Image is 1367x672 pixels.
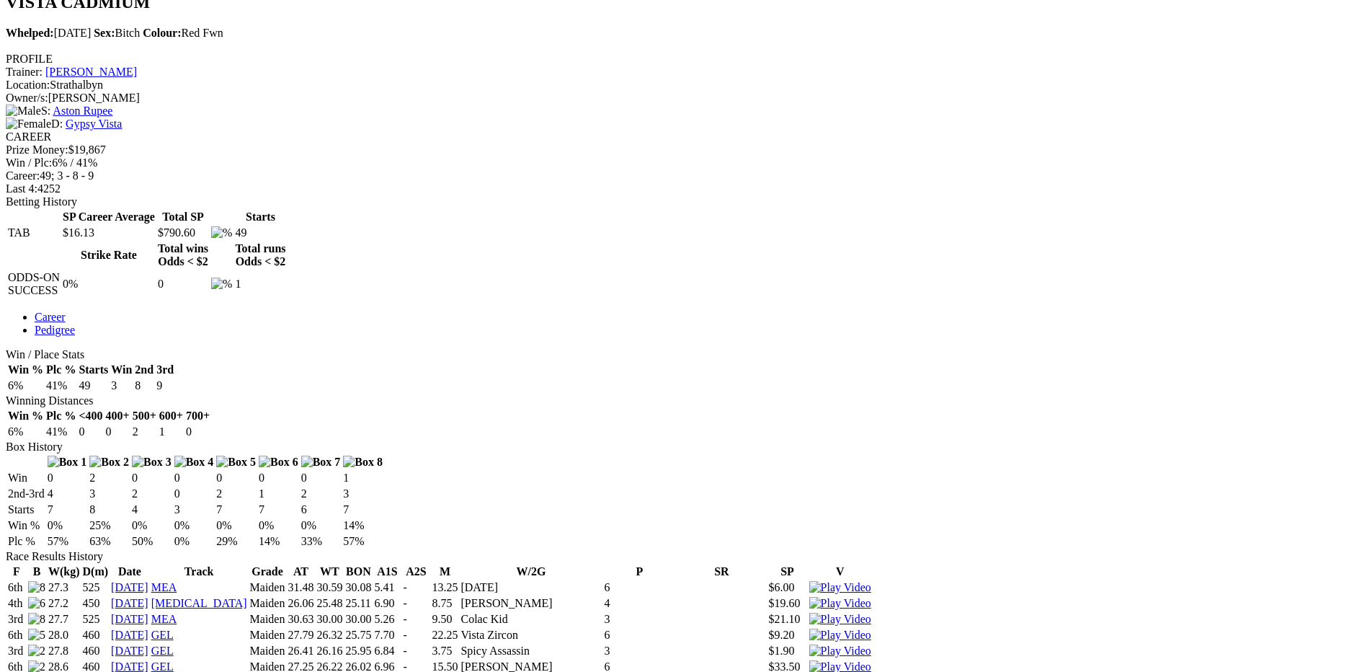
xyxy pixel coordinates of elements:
[7,534,45,549] td: Plc %
[47,534,88,549] td: 57%
[94,27,140,39] span: Bitch
[89,471,130,485] td: 2
[82,644,110,658] td: 460
[249,580,286,595] td: Maiden
[111,645,148,657] a: [DATE]
[35,311,66,323] a: Career
[6,27,91,39] span: [DATE]
[48,644,81,658] td: 27.8
[300,503,342,517] td: 6
[6,27,54,39] b: Whelped:
[7,226,61,240] td: TAB
[78,363,109,377] th: Starts
[132,456,172,469] img: Box 3
[134,363,154,377] th: 2nd
[215,518,257,533] td: 0%
[47,487,88,501] td: 4
[234,242,286,269] th: Total runs Odds < $2
[809,645,871,658] img: Play Video
[111,629,148,641] a: [DATE]
[7,580,26,595] td: 6th
[156,363,174,377] th: 3rd
[768,612,807,627] td: $21.10
[35,324,75,336] a: Pedigree
[174,503,215,517] td: 3
[215,487,257,501] td: 2
[215,534,257,549] td: 29%
[234,270,286,298] td: 1
[287,612,314,627] td: 30.63
[143,27,223,39] span: Red Fwn
[287,565,314,579] th: AT
[48,596,81,611] td: 27.2
[151,581,177,593] a: MEA
[53,105,112,117] a: Aston Rupee
[45,379,76,393] td: 41%
[110,565,149,579] th: Date
[159,425,184,439] td: 1
[604,644,676,658] td: 3
[132,409,157,423] th: 500+
[7,425,44,439] td: 6%
[185,409,210,423] th: 700+
[45,409,76,423] th: Plc %
[110,363,133,377] th: Win
[258,471,299,485] td: 0
[6,105,41,118] img: Male
[89,503,130,517] td: 8
[249,644,286,658] td: Maiden
[6,156,1361,169] div: 6% / 41%
[151,629,174,641] a: GEL
[82,580,110,595] td: 525
[6,143,1361,156] div: $19,867
[604,580,676,595] td: 6
[460,628,602,642] td: Vista Zircon
[6,169,40,182] span: Career:
[7,487,45,501] td: 2nd-3rd
[131,534,172,549] td: 50%
[402,644,429,658] td: -
[89,487,130,501] td: 3
[134,379,154,393] td: 8
[151,645,174,657] a: GEL
[6,118,51,131] img: Female
[82,612,110,627] td: 525
[45,363,76,377] th: Plc %
[677,565,766,579] th: SR
[6,105,50,117] span: S:
[105,409,130,423] th: 400+
[151,613,177,625] a: MEA
[48,565,81,579] th: W(kg)
[48,628,81,642] td: 28.0
[460,580,602,595] td: [DATE]
[89,534,130,549] td: 63%
[157,242,209,269] th: Total wins Odds < $2
[604,628,676,642] td: 6
[6,53,1361,66] div: PROFILE
[6,92,1361,105] div: [PERSON_NAME]
[342,471,383,485] td: 1
[78,425,103,439] td: 0
[82,565,110,579] th: D(m)
[7,644,26,658] td: 3rd
[78,379,109,393] td: 49
[258,487,299,501] td: 1
[768,596,807,611] td: $19.60
[373,612,401,627] td: 5.26
[62,210,156,224] th: SP Career Average
[174,456,214,469] img: Box 4
[342,534,383,549] td: 57%
[157,270,209,298] td: 0
[174,487,215,501] td: 0
[111,581,148,593] a: [DATE]
[604,596,676,611] td: 4
[111,597,148,609] a: [DATE]
[48,580,81,595] td: 27.3
[6,143,68,156] span: Prize Money:
[258,503,299,517] td: 7
[373,580,401,595] td: 5.41
[174,518,215,533] td: 0%
[185,425,210,439] td: 0
[28,645,45,658] img: 2
[6,131,1361,143] div: CAREER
